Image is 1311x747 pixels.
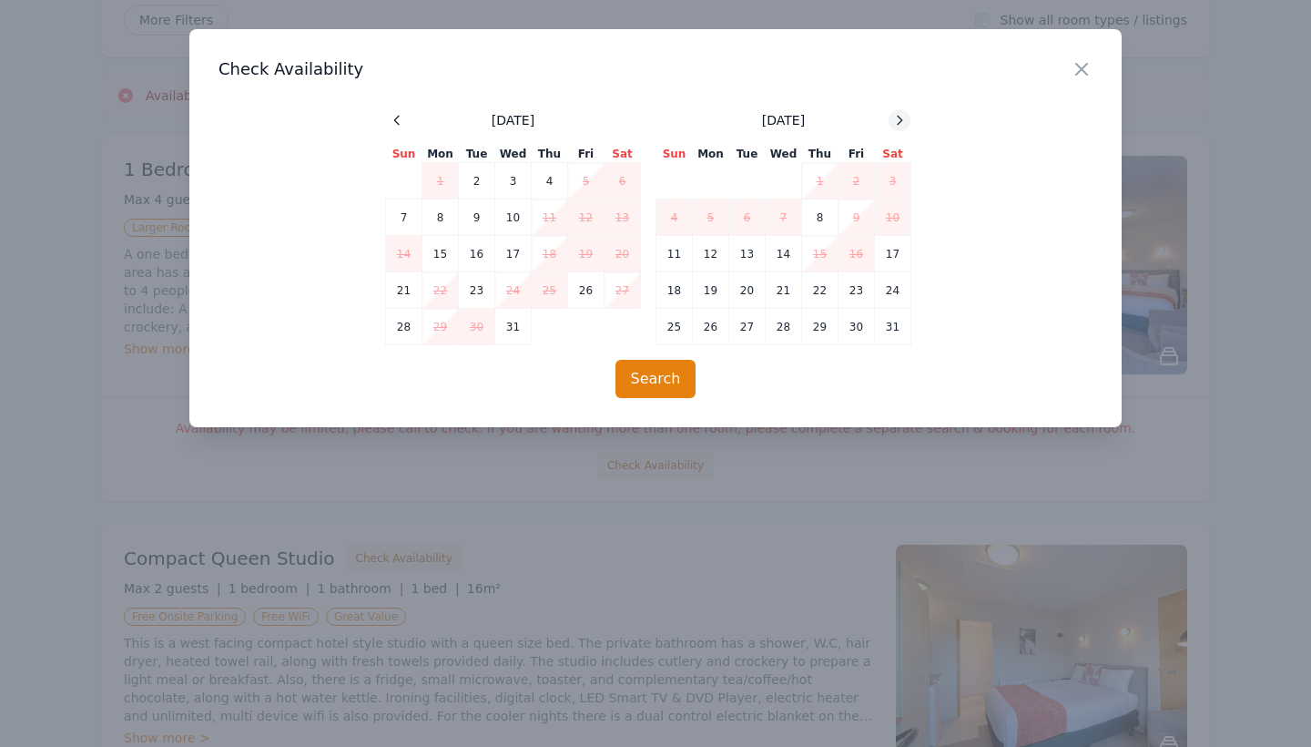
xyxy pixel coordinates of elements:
th: Fri [568,146,605,163]
td: 24 [875,272,911,309]
td: 3 [495,163,532,200]
td: 14 [766,236,802,272]
td: 22 [802,272,838,309]
td: 8 [422,200,459,236]
td: 26 [693,309,729,345]
th: Sun [386,146,422,163]
td: 30 [459,309,495,345]
td: 16 [459,236,495,272]
td: 18 [656,272,693,309]
td: 2 [459,163,495,200]
th: Sat [875,146,911,163]
td: 9 [459,200,495,236]
td: 31 [495,309,532,345]
td: 27 [729,309,766,345]
td: 16 [838,236,875,272]
td: 2 [838,163,875,200]
td: 13 [605,200,641,236]
td: 28 [766,309,802,345]
td: 4 [656,200,693,236]
td: 21 [386,272,422,309]
td: 8 [802,200,838,236]
td: 20 [605,236,641,272]
th: Tue [459,146,495,163]
td: 13 [729,236,766,272]
td: 29 [802,309,838,345]
td: 26 [568,272,605,309]
td: 6 [605,163,641,200]
td: 3 [875,163,911,200]
td: 5 [568,163,605,200]
td: 22 [422,272,459,309]
td: 31 [875,309,911,345]
td: 23 [838,272,875,309]
td: 7 [766,200,802,236]
th: Wed [766,146,802,163]
td: 4 [532,163,568,200]
td: 24 [495,272,532,309]
td: 20 [729,272,766,309]
td: 28 [386,309,422,345]
h3: Check Availability [218,58,1092,80]
td: 1 [802,163,838,200]
td: 21 [766,272,802,309]
td: 29 [422,309,459,345]
th: Tue [729,146,766,163]
td: 17 [875,236,911,272]
td: 23 [459,272,495,309]
th: Thu [532,146,568,163]
td: 12 [693,236,729,272]
td: 14 [386,236,422,272]
td: 19 [693,272,729,309]
td: 30 [838,309,875,345]
button: Search [615,360,696,398]
td: 6 [729,200,766,236]
td: 15 [802,236,838,272]
td: 25 [656,309,693,345]
th: Mon [422,146,459,163]
td: 1 [422,163,459,200]
td: 7 [386,200,422,236]
td: 10 [495,200,532,236]
th: Thu [802,146,838,163]
td: 11 [656,236,693,272]
td: 17 [495,236,532,272]
td: 10 [875,200,911,236]
td: 5 [693,200,729,236]
th: Mon [693,146,729,163]
td: 12 [568,200,605,236]
td: 18 [532,236,568,272]
th: Sun [656,146,693,163]
span: [DATE] [492,111,534,129]
td: 15 [422,236,459,272]
td: 11 [532,200,568,236]
td: 9 [838,200,875,236]
td: 27 [605,272,641,309]
td: 25 [532,272,568,309]
th: Wed [495,146,532,163]
th: Fri [838,146,875,163]
span: [DATE] [762,111,805,129]
td: 19 [568,236,605,272]
th: Sat [605,146,641,163]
